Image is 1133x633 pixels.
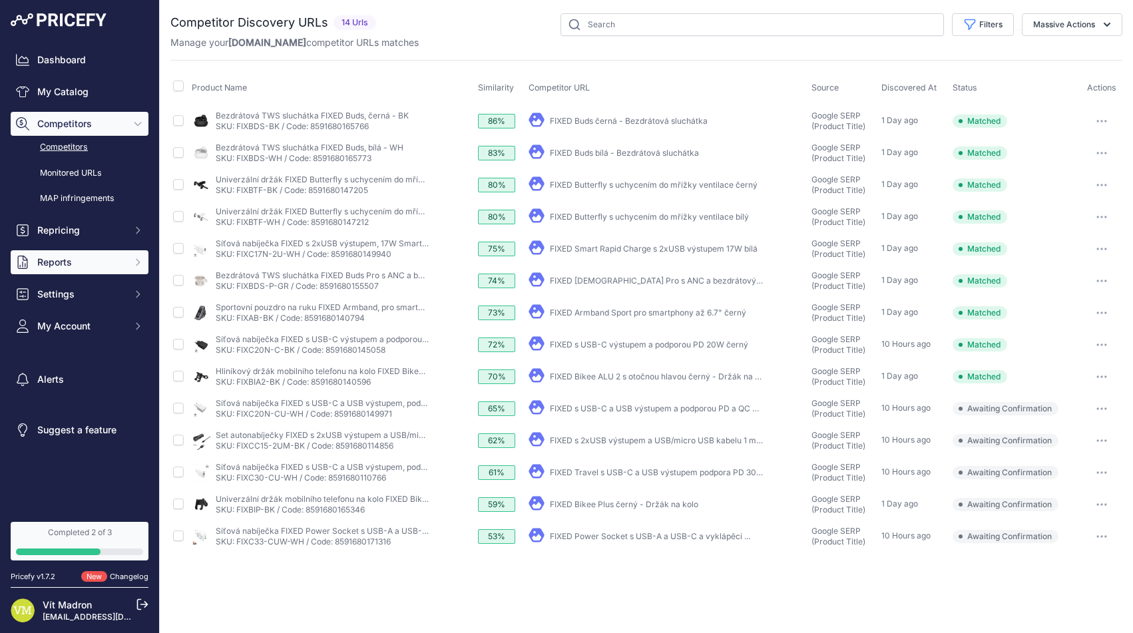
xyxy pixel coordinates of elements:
span: Google SERP (Product Title) [811,494,865,515]
div: 80% [478,210,515,224]
span: Google SERP (Product Title) [811,110,865,131]
a: Bezdrátová TWS sluchátka FIXED Buds, černá - BK [216,110,409,120]
button: My Account [11,314,148,338]
a: Completed 2 of 3 [11,522,148,560]
a: Hliníkový držák mobilního telefonu na kolo FIXED Bikee ALU 2 s otočnou hlavou, černý - BK [216,366,559,376]
span: 1 Day ago [881,179,918,189]
span: Google SERP (Product Title) [811,174,865,195]
a: SKU: FIXBIP-BK / Code: 8591680165346 [216,505,365,515]
span: Matched [953,146,1007,160]
a: Set autonabíječky FIXED s 2xUSB výstupem a USB/micro USB kabelu, 1 metr, 15W Smart Rapid Charge, ... [216,430,647,440]
span: Actions [1087,83,1116,93]
span: 10 Hours ago [881,467,931,477]
span: 1 Day ago [881,243,918,253]
span: Discovered At [881,83,937,93]
div: 75% [478,242,515,256]
span: 1 Day ago [881,147,918,157]
a: SKU: FIXBDS-P-GR / Code: 8591680155507 [216,281,379,291]
a: Competitors [11,136,148,159]
span: Matched [953,274,1007,288]
a: Síťová nabíječka FIXED s 2xUSB výstupem, 17W Smart Rapid Charge, bílá - WH [216,238,515,248]
a: SKU: FIXC20N-C-BK / Code: 8591680145058 [216,345,385,355]
a: Monitored URLs [11,162,148,185]
a: FIXED s USB-C a USB výstupem a podporou PD a QC 3.0 ... [550,403,772,413]
a: Bezdrátová TWS sluchátka FIXED Buds, bílá - WH [216,142,403,152]
span: Google SERP (Product Title) [811,270,865,291]
span: 1 Day ago [881,499,918,509]
span: 1 Day ago [881,211,918,221]
a: SKU: FIXC17N-2U-WH / Code: 8591680149940 [216,249,391,259]
span: 10 Hours ago [881,403,931,413]
a: FIXED Bikee ALU 2 s otočnou hlavou černý - Držák na kolo [550,371,771,381]
a: Vít Madron [43,599,92,610]
div: 80% [478,178,515,192]
span: Google SERP (Product Title) [811,142,865,163]
a: SKU: FIXC30-CU-WH / Code: 8591680110766 [216,473,386,483]
a: Síťová nabíječka FIXED s USB-C a USB výstupem, podpora PD a QC 3.0, 20W, bílá - WH [216,398,547,408]
a: FIXED Smart Rapid Charge s 2xUSB výstupem 17W bílá [550,244,758,254]
a: FIXED Bikee Plus černý - Držák na kolo [550,499,698,509]
a: FIXED Power Socket s USB-A a USB-C a vyklápěcí ... [550,531,750,541]
span: Matched [953,306,1007,319]
a: FIXED Armband Sport pro smartphony až 6.7" černý [550,308,746,317]
a: Univerzální držák FIXED Butterfly s uchycením do mřížky ventilace, bílý - WH [216,206,508,216]
a: Univerzální držák FIXED Butterfly s uchycením do mřížky ventilace, černý - BK [216,174,513,184]
div: 74% [478,274,515,288]
span: Awaiting Confirmation [953,498,1058,511]
div: 62% [478,433,515,448]
input: Search [561,13,944,36]
span: New [81,571,107,582]
a: SKU: FIXBTF-BK / Code: 8591680147205 [216,185,368,195]
span: 10 Hours ago [881,435,931,445]
a: Síťová nabíječka FIXED Power Socket s USB-A a USB-C výstupem a vyklápěcí nabíječkou pro Apple Wat... [216,526,680,536]
span: 1 Day ago [881,371,918,381]
div: 83% [478,146,515,160]
span: 1 Day ago [881,275,918,285]
span: Competitors [37,117,124,130]
span: Matched [953,114,1007,128]
p: Manage your competitor URLs matches [170,36,419,49]
a: Univerzální držák mobilního telefonu na kolo FIXED Bikee Plus, černý - BK [216,494,494,504]
button: Competitors [11,112,148,136]
span: Matched [953,338,1007,351]
span: Matched [953,370,1007,383]
span: Google SERP (Product Title) [811,302,865,323]
a: Sportovní pouzdro na ruku FIXED Armband, pro smartphony až 6.7", černý - BK [216,302,514,312]
a: SKU: FIXBTF-WH / Code: 8591680147212 [216,217,369,227]
span: 14 Urls [334,15,376,31]
span: Reports [37,256,124,269]
button: Filters [952,13,1014,36]
span: Matched [953,178,1007,192]
a: SKU: FIXBDS-BK / Code: 8591680165766 [216,121,369,131]
div: 53% [478,529,515,544]
a: FIXED Butterfly s uchycením do mřížky ventilace bílý [550,212,749,222]
div: 86% [478,114,515,128]
a: FIXED [DEMOGRAPHIC_DATA] Pro s ANC a bezdrátovým nabíjením šedá [550,276,822,286]
span: My Account [37,319,124,333]
span: Awaiting Confirmation [953,402,1058,415]
img: Pricefy Logo [11,13,107,27]
a: Suggest a feature [11,418,148,442]
span: 10 Hours ago [881,530,931,540]
a: FIXED s USB-C výstupem a podporou PD 20W černý [550,339,748,349]
a: FIXED s 2xUSB výstupem a USB/micro USB kabelu 1 metr ... [550,435,775,445]
a: FIXED Butterfly s uchycením do mřížky ventilace černý [550,180,758,190]
span: Source [811,83,839,93]
div: 59% [478,497,515,512]
span: Product Name [192,83,247,93]
a: SKU: FIXC20N-CU-WH / Code: 8591680149971 [216,409,392,419]
div: 70% [478,369,515,384]
span: 10 Hours ago [881,339,931,349]
a: SKU: FIXAB-BK / Code: 8591680140794 [216,313,365,323]
span: Google SERP (Product Title) [811,430,865,451]
a: Changelog [110,572,148,581]
span: 1 Day ago [881,115,918,125]
span: Google SERP (Product Title) [811,462,865,483]
span: Matched [953,242,1007,256]
span: Google SERP (Product Title) [811,334,865,355]
span: Awaiting Confirmation [953,530,1058,543]
div: 61% [478,465,515,480]
a: SKU: FIXBDS-WH / Code: 8591680165773 [216,153,371,163]
a: SKU: FIXBIA2-BK / Code: 8591680140596 [216,377,371,387]
a: [EMAIL_ADDRESS][DOMAIN_NAME] [43,612,182,622]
